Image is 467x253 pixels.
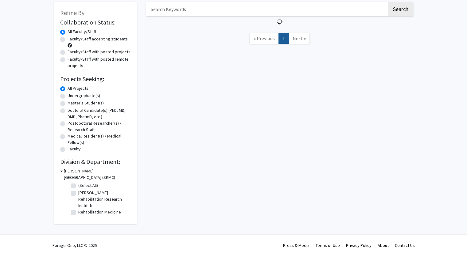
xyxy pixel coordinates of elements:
a: 1 [278,33,289,44]
label: Faculty/Staff accepting students [68,36,128,42]
img: Loading [274,16,285,27]
h2: Collaboration Status: [60,19,131,26]
input: Search Keywords [146,2,387,16]
label: Undergraduate(s) [68,93,100,99]
a: Previous Page [250,33,279,44]
label: Doctoral Candidate(s) (PhD, MD, DMD, PharmD, etc.) [68,107,131,120]
a: Contact Us [395,243,415,248]
iframe: Chat [5,225,26,248]
a: Privacy Policy [346,243,372,248]
label: Master's Student(s) [68,100,104,106]
label: All Projects [68,85,88,92]
label: (Select All) [78,182,98,189]
span: Next » [293,35,306,41]
nav: Page navigation [146,27,413,52]
a: Press & Media [283,243,309,248]
span: « Previous [254,35,275,41]
a: About [378,243,389,248]
label: [PERSON_NAME] Rehabilitation Research Institute [78,190,129,209]
label: Rehabilitation Medicine [78,209,121,215]
label: Postdoctoral Researcher(s) / Research Staff [68,120,131,133]
h2: Projects Seeking: [60,75,131,83]
span: Refine By [60,9,84,17]
label: Medical Resident(s) / Medical Fellow(s) [68,133,131,146]
h2: Division & Department: [60,158,131,165]
label: Faculty [68,146,81,152]
label: Faculty/Staff with posted projects [68,49,130,55]
h3: [PERSON_NAME][GEOGRAPHIC_DATA] (SKMC) [64,168,131,181]
a: Next Page [289,33,310,44]
label: All Faculty/Staff [68,28,96,35]
label: Faculty/Staff with posted remote projects [68,56,131,69]
a: Terms of Use [316,243,340,248]
button: Search [388,2,413,16]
